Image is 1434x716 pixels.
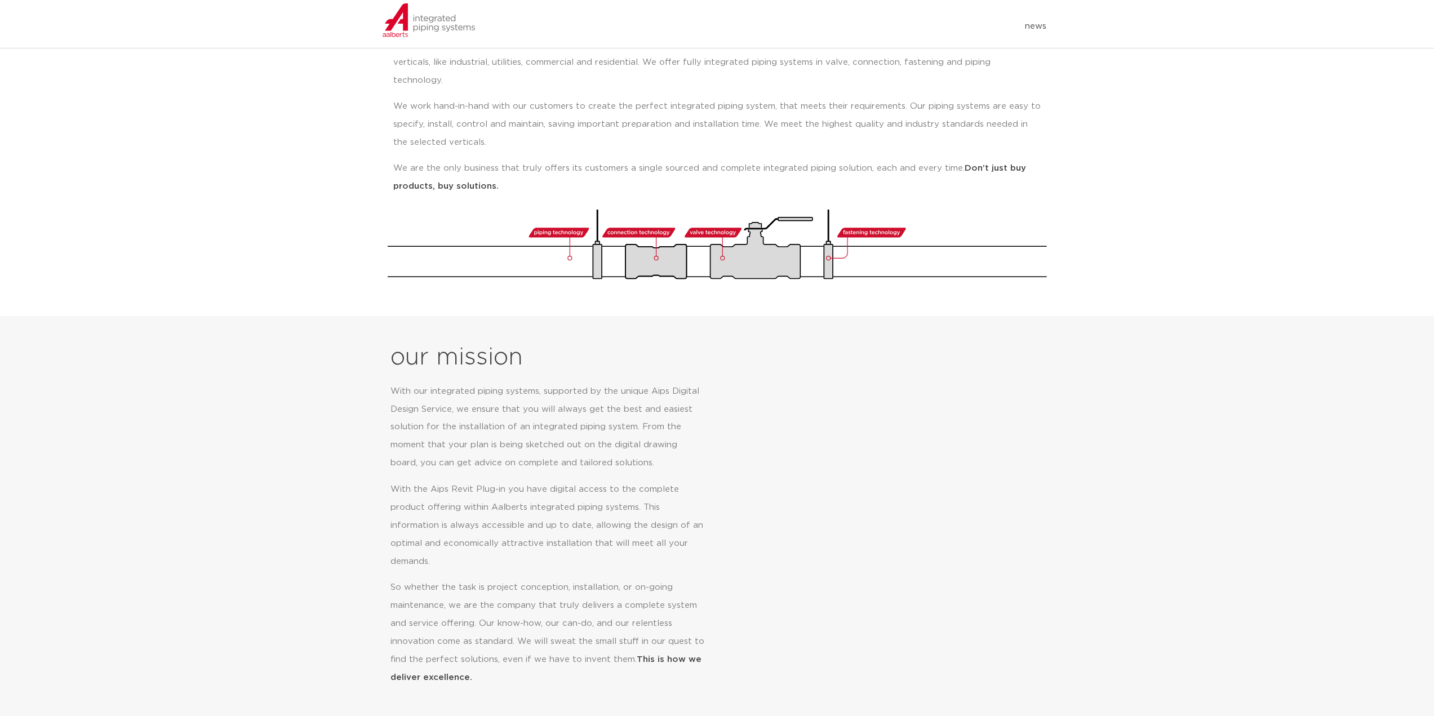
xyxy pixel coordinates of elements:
p: We are the only business that truly offers its customers a single sourced and complete integrated... [393,159,1041,195]
h2: our mission [390,344,721,371]
strong: This is how we deliver excellence. [390,655,702,682]
p: With the Aips Revit Plug-in you have digital access to the complete product offering within Aalbe... [390,481,704,571]
nav: Menu [535,17,1047,35]
a: news [1025,17,1046,35]
p: So whether the task is project conception, installation, or on-going maintenance, we are the comp... [390,579,704,687]
p: With our integrated piping systems, supported by the unique Aips Digital Design Service, we ensur... [390,383,704,473]
p: We work hand-in-hand with our customers to create the perfect integrated piping system, that meet... [393,97,1041,152]
p: Aalberts integrated piping systems engineers the most advanced integrated piping systems for the ... [393,35,1041,90]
